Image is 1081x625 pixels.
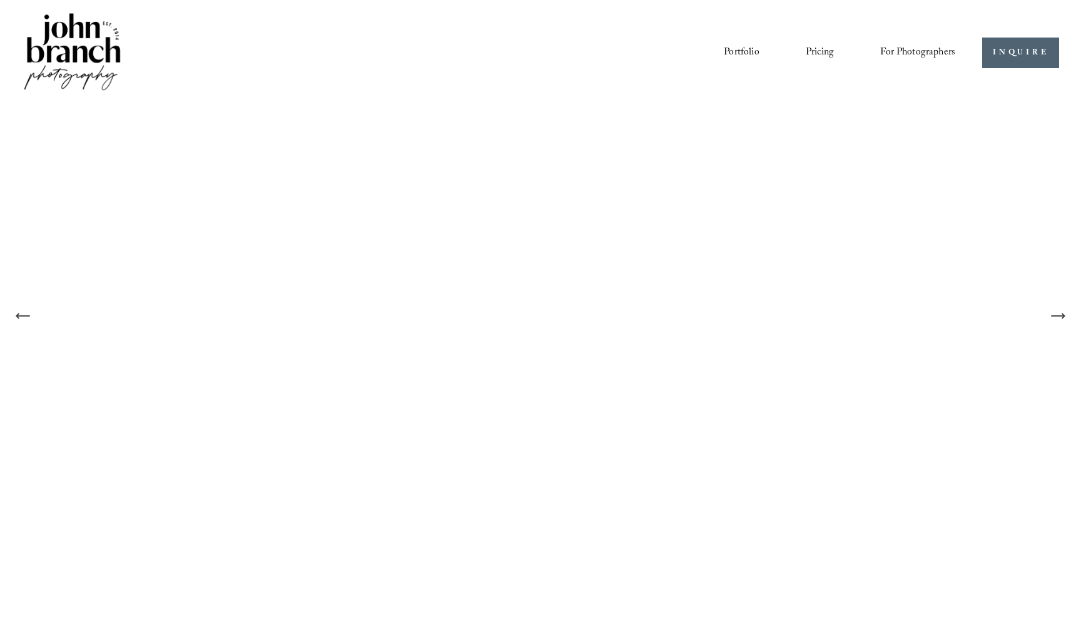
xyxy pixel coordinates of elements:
button: Previous Slide [9,302,37,330]
span: For Photographers [880,43,955,63]
img: John Branch IV Photography [22,11,123,95]
a: Pricing [806,43,834,64]
a: INQUIRE [982,38,1059,68]
a: Portfolio [724,43,759,64]
button: Next Slide [1044,302,1072,330]
a: folder dropdown [880,43,955,64]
